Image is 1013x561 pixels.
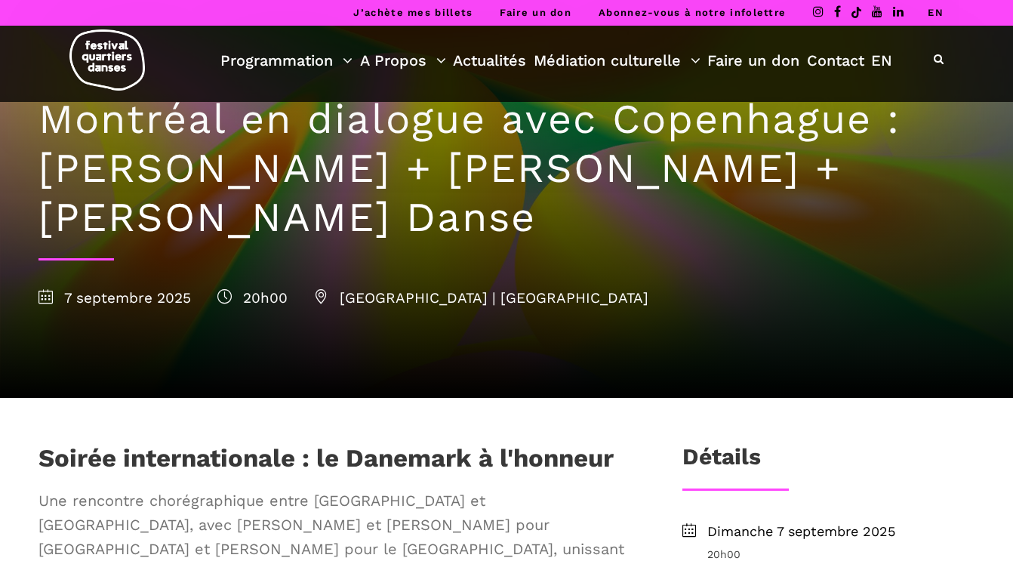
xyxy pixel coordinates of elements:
[534,48,700,73] a: Médiation culturelle
[220,48,353,73] a: Programmation
[314,289,648,307] span: [GEOGRAPHIC_DATA] | [GEOGRAPHIC_DATA]
[69,29,145,91] img: logo-fqd-med
[707,521,975,543] span: Dimanche 7 septembre 2025
[500,7,571,18] a: Faire un don
[217,289,288,307] span: 20h00
[360,48,446,73] a: A Propos
[38,443,614,481] h1: Soirée internationale : le Danemark à l'honneur
[599,7,786,18] a: Abonnez-vous à notre infolettre
[707,48,799,73] a: Faire un don
[682,443,761,481] h3: Détails
[38,95,975,242] h1: Montréal en dialogue avec Copenhague : [PERSON_NAME] + [PERSON_NAME] + [PERSON_NAME] Danse
[353,7,473,18] a: J’achète mes billets
[871,48,892,73] a: EN
[453,48,526,73] a: Actualités
[38,289,191,307] span: 7 septembre 2025
[928,7,944,18] a: EN
[807,48,864,73] a: Contact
